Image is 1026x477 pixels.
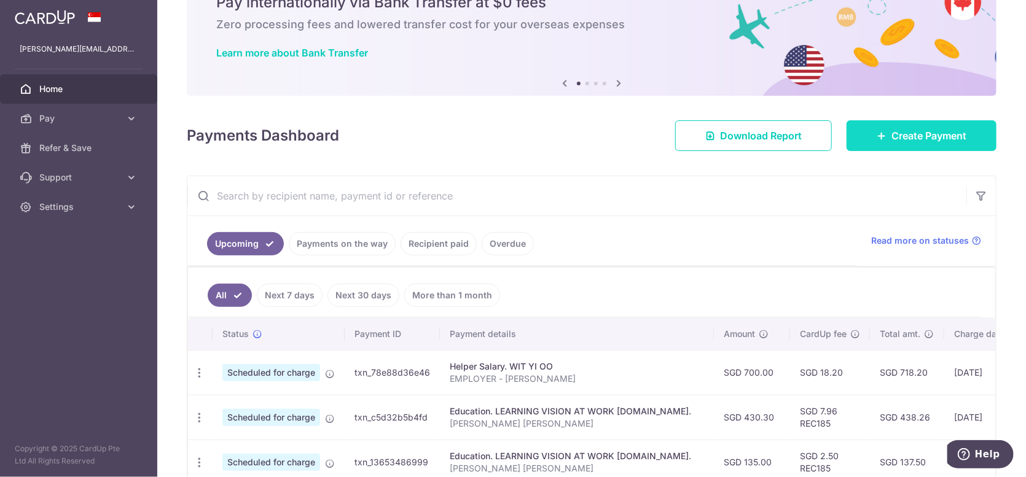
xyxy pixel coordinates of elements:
div: Helper Salary. WIT YI OO [450,360,704,373]
a: Learn more about Bank Transfer [216,47,368,59]
p: [PERSON_NAME][EMAIL_ADDRESS][DOMAIN_NAME] [20,43,138,55]
th: Payment ID [345,318,440,350]
td: txn_78e88d36e46 [345,350,440,395]
p: [PERSON_NAME] [PERSON_NAME] [450,462,704,475]
span: Download Report [720,128,802,143]
a: Overdue [482,232,534,255]
a: Next 7 days [257,284,323,307]
span: Scheduled for charge [222,409,320,426]
td: SGD 700.00 [714,350,790,395]
span: Status [222,328,249,340]
span: Pay [39,112,120,125]
td: SGD 7.96 REC185 [790,395,870,440]
span: Amount [724,328,755,340]
a: All [208,284,252,307]
img: CardUp [15,10,75,25]
span: Home [39,83,120,95]
h6: Zero processing fees and lowered transfer cost for your overseas expenses [216,17,967,32]
input: Search by recipient name, payment id or reference [187,176,966,215]
td: SGD 430.30 [714,395,790,440]
td: txn_c5d32b5b4fd [345,395,440,440]
span: Scheduled for charge [222,454,320,471]
td: SGD 718.20 [870,350,944,395]
span: Total amt. [880,328,920,340]
span: Create Payment [891,128,966,143]
span: Refer & Save [39,142,120,154]
span: CardUp fee [800,328,847,340]
a: Upcoming [207,232,284,255]
a: Read more on statuses [871,235,981,247]
a: Recipient paid [401,232,477,255]
iframe: Opens a widget where you can find more information [947,440,1014,471]
th: Payment details [440,318,714,350]
span: Support [39,171,120,184]
p: EMPLOYER - [PERSON_NAME] [450,373,704,385]
span: Settings [39,201,120,213]
a: Payments on the way [289,232,396,255]
a: Next 30 days [327,284,399,307]
div: Education. LEARNING VISION AT WORK [DOMAIN_NAME]. [450,405,704,417]
div: Education. LEARNING VISION AT WORK [DOMAIN_NAME]. [450,450,704,462]
p: [PERSON_NAME] [PERSON_NAME] [450,417,704,430]
span: Read more on statuses [871,235,969,247]
h4: Payments Dashboard [187,125,339,147]
a: More than 1 month [404,284,500,307]
span: Scheduled for charge [222,364,320,381]
a: Download Report [675,120,832,151]
td: SGD 18.20 [790,350,870,395]
a: Create Payment [847,120,997,151]
span: Charge date [954,328,1004,340]
td: SGD 438.26 [870,395,944,440]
